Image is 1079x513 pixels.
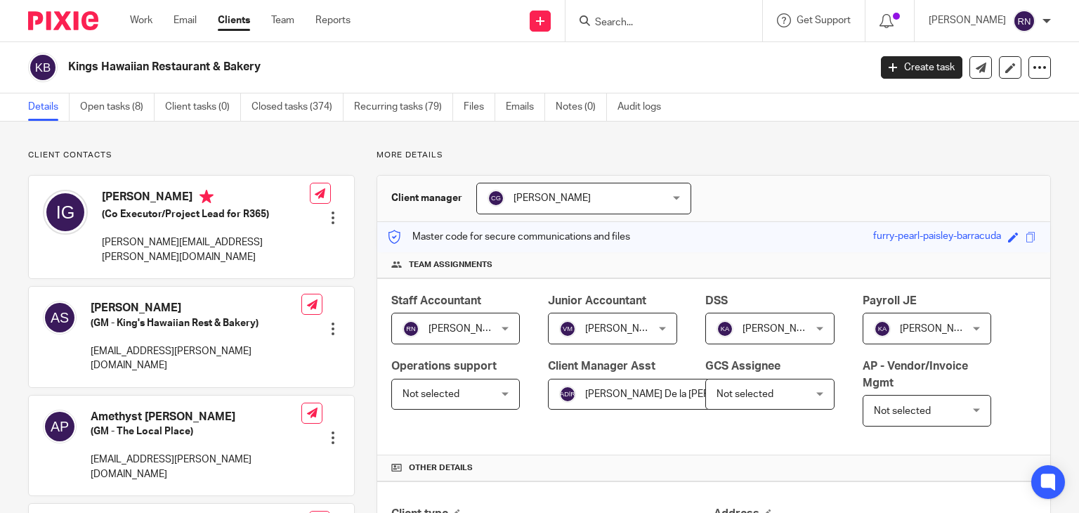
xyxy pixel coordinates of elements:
a: Team [271,13,294,27]
img: svg%3E [488,190,504,207]
img: svg%3E [717,320,733,337]
span: Not selected [717,389,773,399]
a: Recurring tasks (79) [354,93,453,121]
a: Details [28,93,70,121]
h4: Amethyst [PERSON_NAME] [91,410,301,424]
img: svg%3E [43,301,77,335]
a: Client tasks (0) [165,93,241,121]
h4: [PERSON_NAME] [91,301,301,316]
span: [PERSON_NAME] De la [PERSON_NAME] [585,389,766,399]
a: Emails [506,93,545,121]
p: [PERSON_NAME] [929,13,1006,27]
p: [PERSON_NAME][EMAIL_ADDRESS][PERSON_NAME][DOMAIN_NAME] [102,235,310,264]
img: svg%3E [559,320,576,337]
img: svg%3E [43,190,88,235]
a: Files [464,93,495,121]
a: Email [174,13,197,27]
p: [EMAIL_ADDRESS][PERSON_NAME][DOMAIN_NAME] [91,344,301,373]
h5: (Co Executor/Project Lead for R365) [102,207,310,221]
h5: (GM - The Local Place) [91,424,301,439]
img: svg%3E [874,320,891,337]
h3: Client manager [391,191,462,205]
span: Payroll JE [863,295,917,306]
span: GCS Assignee [705,361,780,372]
img: svg%3E [403,320,419,337]
span: DSS [705,295,728,306]
span: Operations support [391,361,497,372]
span: [PERSON_NAME] [743,324,820,334]
span: Team assignments [409,259,492,271]
h5: (GM - King's Hawaiian Rest & Bakery) [91,316,301,330]
span: Junior Accountant [548,295,646,306]
span: AP - Vendor/Invoice Mgmt [863,361,968,388]
a: Work [130,13,152,27]
span: Not selected [403,389,459,399]
input: Search [594,17,720,30]
span: [PERSON_NAME] [429,324,506,334]
span: Staff Accountant [391,295,481,306]
span: [PERSON_NAME] [900,324,977,334]
h2: Kings Hawaiian Restaurant & Bakery [68,60,702,74]
span: Get Support [797,15,851,25]
a: Reports [315,13,351,27]
span: Not selected [874,406,931,416]
span: [PERSON_NAME] [585,324,662,334]
div: furry-pearl-paisley-barracuda [873,229,1001,245]
p: Client contacts [28,150,355,161]
img: svg%3E [559,386,576,403]
img: svg%3E [28,53,58,82]
span: Other details [409,462,473,474]
a: Audit logs [617,93,672,121]
i: Primary [200,190,214,204]
a: Create task [881,56,962,79]
a: Closed tasks (374) [251,93,344,121]
p: More details [377,150,1051,161]
a: Open tasks (8) [80,93,155,121]
img: Pixie [28,11,98,30]
span: [PERSON_NAME] [514,193,591,203]
img: svg%3E [1013,10,1035,32]
span: Client Manager Asst [548,361,655,372]
h4: [PERSON_NAME] [102,190,310,207]
p: [EMAIL_ADDRESS][PERSON_NAME][DOMAIN_NAME] [91,453,301,481]
a: Clients [218,13,250,27]
img: svg%3E [43,410,77,443]
a: Notes (0) [556,93,607,121]
p: Master code for secure communications and files [388,230,630,244]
